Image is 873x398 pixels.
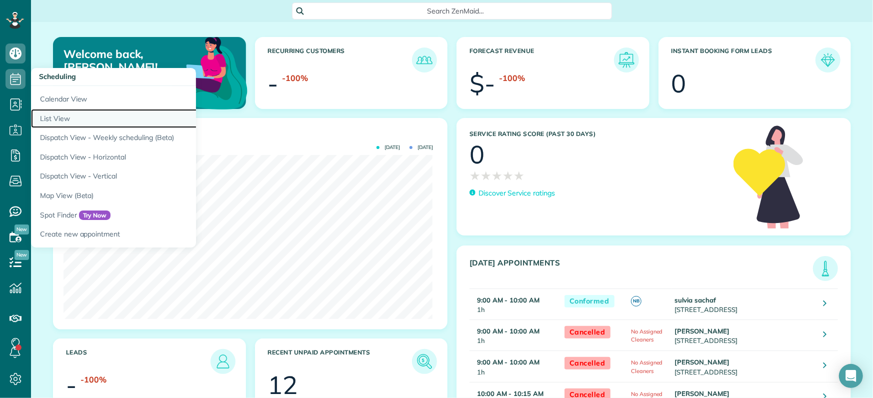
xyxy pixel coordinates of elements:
img: icon_forecast_revenue-8c13a41c7ed35a8dcfafea3cbb826a0462acb37728057bba2d056411b612bbbe.png [616,50,636,70]
p: Welcome back, [PERSON_NAME]! [63,47,183,74]
div: 0 [469,142,484,167]
span: New [14,250,29,260]
div: - [268,71,278,96]
div: -100% [282,72,308,84]
strong: 9:00 AM - 10:00 AM [477,358,539,366]
strong: [PERSON_NAME] [674,389,729,397]
span: New [14,224,29,234]
a: Dispatch View - Vertical [31,166,281,186]
h3: [DATE] Appointments [469,258,813,281]
span: NB [631,296,641,306]
span: Try Now [79,210,111,220]
span: Scheduling [39,72,76,81]
div: Open Intercom Messenger [839,364,863,388]
td: [STREET_ADDRESS] [672,351,816,382]
strong: sulvia sachaf [674,296,716,304]
span: [DATE] [376,145,400,150]
strong: 10:00 AM - 10:15 AM [477,389,543,397]
h3: Recent unpaid appointments [268,349,412,374]
h3: Service Rating score (past 30 days) [469,130,723,137]
h3: Recurring Customers [268,47,412,72]
h3: Actual Revenue this month [66,131,437,140]
span: No Assigned Cleaners [631,359,663,374]
a: Create new appointment [31,224,281,247]
a: Discover Service ratings [469,188,555,198]
span: [DATE] [409,145,433,150]
a: Map View (Beta) [31,186,281,205]
td: [STREET_ADDRESS] [672,320,816,351]
span: ★ [469,167,480,184]
a: Calendar View [31,86,281,109]
img: dashboard_welcome-42a62b7d889689a78055ac9021e634bf52bae3f8056760290aed330b23ab8690.png [152,25,249,122]
div: $- [469,71,495,96]
span: No Assigned Cleaners [631,328,663,343]
span: Cancelled [564,326,610,338]
strong: [PERSON_NAME] [674,327,729,335]
strong: 9:00 AM - 10:00 AM [477,296,539,304]
td: 1h [469,351,559,382]
div: - [66,372,76,397]
p: Discover Service ratings [478,188,555,198]
div: -100% [499,72,525,84]
strong: [PERSON_NAME] [674,358,729,366]
a: List View [31,109,281,128]
span: ★ [480,167,491,184]
a: Spot FinderTry Now [31,205,281,225]
span: Cancelled [564,357,610,369]
img: icon_form_leads-04211a6a04a5b2264e4ee56bc0799ec3eb69b7e499cbb523a139df1d13a81ae0.png [818,50,838,70]
img: icon_leads-1bed01f49abd5b7fead27621c3d59655bb73ed531f8eeb49469d10e621d6b896.png [213,351,233,371]
span: ★ [502,167,513,184]
img: icon_recurring_customers-cf858462ba22bcd05b5a5880d41d6543d210077de5bb9ebc9590e49fd87d84ed.png [414,50,434,70]
td: 1h [469,320,559,351]
a: Dispatch View - Weekly scheduling (Beta) [31,128,281,147]
div: 12 [268,372,298,397]
h3: Instant Booking Form Leads [671,47,816,72]
span: ★ [491,167,502,184]
td: 1h [469,289,559,320]
span: ★ [513,167,524,184]
h3: Forecast Revenue [469,47,614,72]
div: -100% [80,374,106,385]
strong: 9:00 AM - 10:00 AM [477,327,539,335]
td: [STREET_ADDRESS] [672,289,816,320]
a: Dispatch View - Horizontal [31,147,281,167]
span: Conformed [564,295,614,307]
div: 0 [671,71,686,96]
h3: Leads [66,349,210,374]
img: icon_todays_appointments-901f7ab196bb0bea1936b74009e4eb5ffbc2d2711fa7634e0d609ed5ef32b18b.png [815,258,835,278]
img: icon_unpaid_appointments-47b8ce3997adf2238b356f14209ab4cced10bd1f174958f3ca8f1d0dd7fffeee.png [414,351,434,371]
